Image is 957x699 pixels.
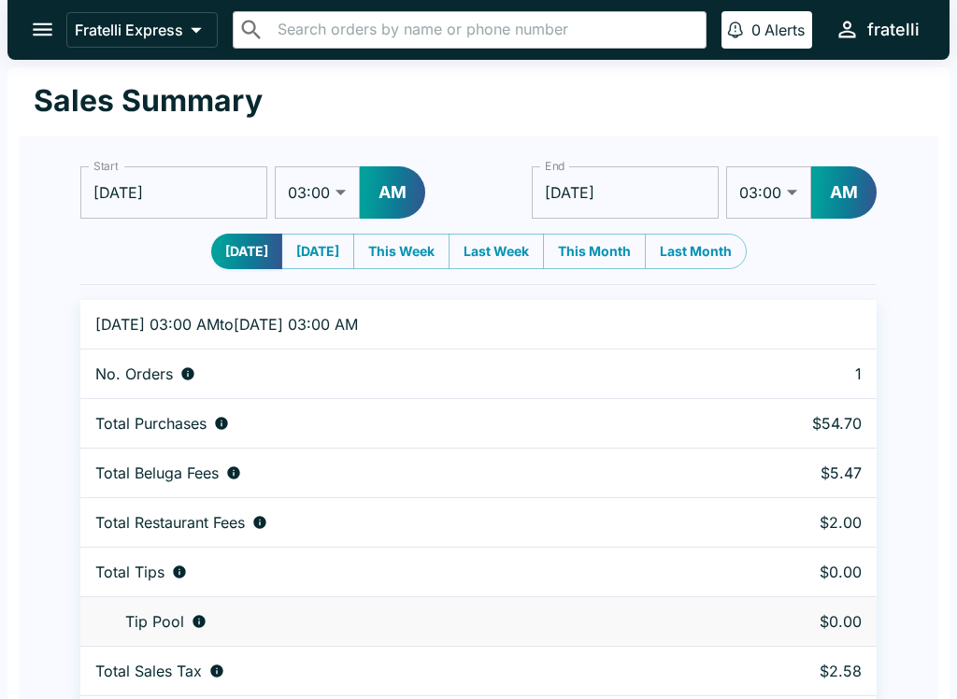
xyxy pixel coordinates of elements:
div: Fees paid by diners to restaurant [95,513,692,532]
p: Total Beluga Fees [95,464,219,482]
button: Last Month [645,234,747,269]
input: Search orders by name or phone number [272,17,698,43]
p: $54.70 [721,414,862,433]
p: $0.00 [721,612,862,631]
button: [DATE] [281,234,354,269]
button: This Week [353,234,450,269]
button: fratelli [827,9,927,50]
button: AM [360,166,425,219]
p: 1 [721,364,862,383]
p: 0 [751,21,761,39]
p: Total Purchases [95,414,207,433]
div: Aggregate order subtotals [95,414,692,433]
p: Tip Pool [125,612,184,631]
p: $0.00 [721,563,862,581]
div: Combined individual and pooled tips [95,563,692,581]
button: Fratelli Express [66,12,218,48]
label: Start [93,158,118,174]
button: This Month [543,234,646,269]
button: Last Week [449,234,544,269]
div: Fees paid by diners to Beluga [95,464,692,482]
p: $5.47 [721,464,862,482]
div: Number of orders placed [95,364,692,383]
p: Total Restaurant Fees [95,513,245,532]
p: No. Orders [95,364,173,383]
button: open drawer [19,6,66,53]
label: End [545,158,565,174]
input: Choose date, selected date is Aug 9, 2025 [80,166,267,219]
p: $2.00 [721,513,862,532]
input: Choose date, selected date is Aug 10, 2025 [532,166,719,219]
div: fratelli [867,19,920,41]
div: Sales tax paid by diners [95,662,692,680]
p: [DATE] 03:00 AM to [DATE] 03:00 AM [95,315,692,334]
button: AM [811,166,877,219]
p: Fratelli Express [75,21,183,39]
div: Tips unclaimed by a waiter [95,612,692,631]
button: [DATE] [211,234,282,269]
p: $2.58 [721,662,862,680]
p: Total Sales Tax [95,662,202,680]
p: Alerts [764,21,805,39]
p: Total Tips [95,563,164,581]
h1: Sales Summary [34,82,263,120]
